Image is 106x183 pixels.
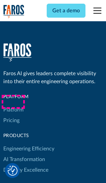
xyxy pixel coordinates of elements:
[8,166,18,176] img: Revisit consent button
[89,3,103,19] div: menu
[3,104,24,115] a: Platform
[3,115,20,126] a: Pricing
[3,43,31,62] img: Faros Logo White
[8,166,18,176] button: Cookie Settings
[3,154,45,165] a: AI Transformation
[3,165,48,175] a: Delivery Excellence
[3,43,31,62] a: home
[3,93,54,100] div: Platform
[3,132,54,139] div: products
[3,143,54,154] a: Engineering Efficiency
[3,5,25,18] a: home
[3,5,25,18] img: Logo of the analytics and reporting company Faros.
[3,70,103,86] div: Faros AI gives leaders complete visibility into their entire engineering operations.
[47,4,85,18] a: Get a demo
